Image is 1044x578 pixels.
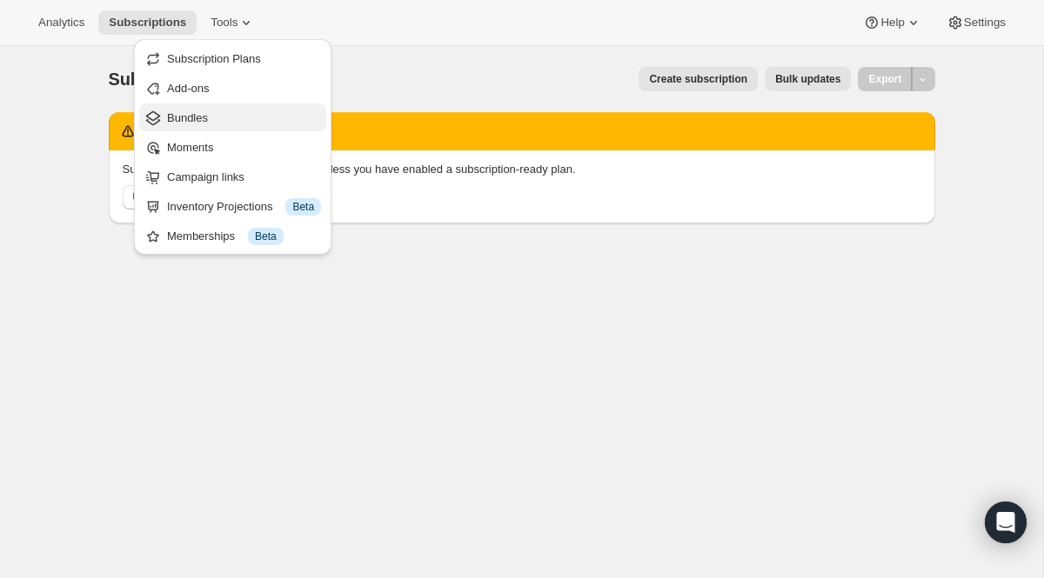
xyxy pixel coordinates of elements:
button: Settings [936,10,1016,35]
span: Subscriptions [109,70,223,89]
span: Settings [964,16,1006,30]
span: Tools [211,16,238,30]
button: Add-ons [139,74,326,102]
span: Beta [255,229,277,243]
button: Upgrade [123,185,186,209]
button: Bundles [139,103,326,131]
button: Inventory Projections [139,192,326,220]
span: Beta [292,200,314,214]
button: Create subscription [639,67,758,91]
span: Campaign links [167,170,244,183]
span: Bundles [167,111,208,124]
button: Subscription Plans [139,44,326,72]
div: Memberships [167,228,321,245]
button: Tools [200,10,265,35]
span: Subscription Plans [167,52,261,65]
button: Bulk updates [765,67,851,91]
span: Bulk updates [775,72,840,86]
div: Inventory Projections [167,198,321,216]
span: Create subscription [649,72,747,86]
span: Help [880,16,904,30]
p: Subscriptions sold will not bill correctly unless you have enabled a subscription-ready plan. [123,161,921,178]
button: Campaign links [139,163,326,190]
span: Add-ons [167,82,209,95]
div: Open Intercom Messenger [985,502,1027,543]
button: Subscriptions [98,10,197,35]
button: Moments [139,133,326,161]
button: Analytics [28,10,95,35]
button: Help [853,10,932,35]
span: Subscriptions [109,16,186,30]
span: Moments [167,141,213,154]
button: Memberships [139,222,326,249]
span: Analytics [38,16,84,30]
